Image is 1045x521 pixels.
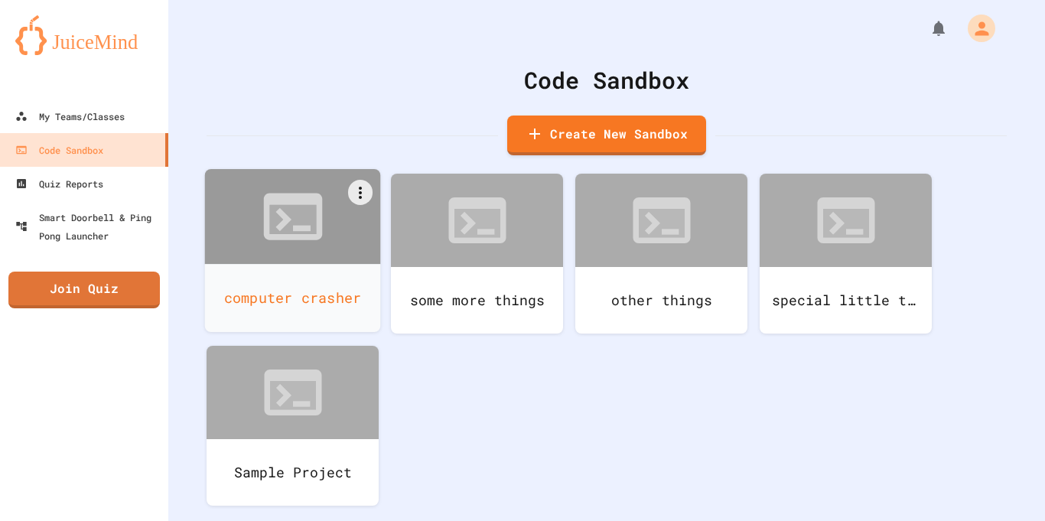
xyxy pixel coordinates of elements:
[575,174,747,334] a: other things
[507,116,706,155] a: Create New Sandbox
[207,439,379,506] div: Sample Project
[575,267,747,334] div: other things
[901,15,952,41] div: My Notifications
[15,107,125,125] div: My Teams/Classes
[205,264,381,332] div: computer crasher
[15,174,103,193] div: Quiz Reports
[15,141,103,159] div: Code Sandbox
[15,208,162,245] div: Smart Doorbell & Ping Pong Launcher
[760,267,932,334] div: special little things twin
[15,15,153,55] img: logo-orange.svg
[207,63,1007,97] div: Code Sandbox
[760,174,932,334] a: special little things twin
[207,346,379,506] a: Sample Project
[8,272,160,308] a: Join Quiz
[391,267,563,334] div: some more things
[952,11,999,46] div: My Account
[205,169,381,332] a: computer crasher
[391,174,563,334] a: some more things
